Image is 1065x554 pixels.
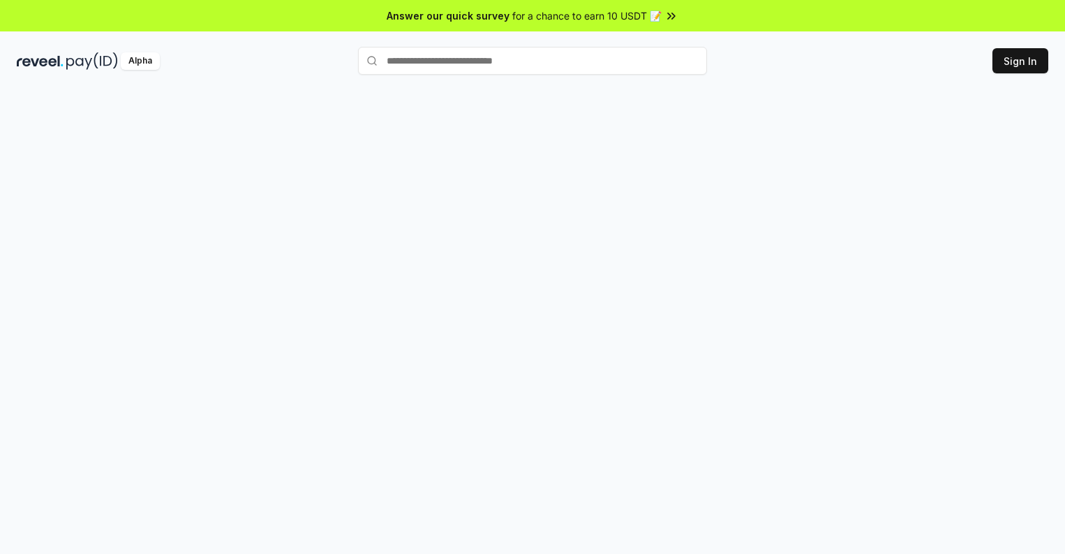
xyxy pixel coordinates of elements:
[992,48,1048,73] button: Sign In
[387,8,509,23] span: Answer our quick survey
[512,8,662,23] span: for a chance to earn 10 USDT 📝
[121,52,160,70] div: Alpha
[66,52,118,70] img: pay_id
[17,52,64,70] img: reveel_dark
